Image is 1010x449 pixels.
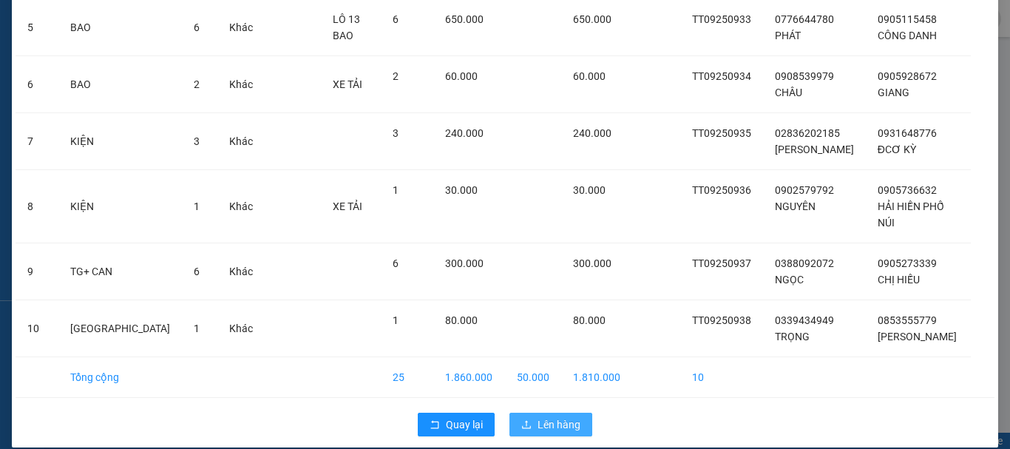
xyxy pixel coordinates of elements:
[521,419,532,431] span: upload
[446,416,483,433] span: Quay lại
[878,13,937,25] span: 0905115458
[878,257,937,269] span: 0905273339
[418,413,495,436] button: rollbackQuay lại
[878,70,937,82] span: 0905928672
[141,30,260,48] div: ĐCƠ HUY
[194,135,200,147] span: 3
[573,184,606,196] span: 30.000
[878,184,937,196] span: 0905736632
[58,170,182,243] td: KIỆN
[58,357,182,398] td: Tổng cộng
[692,257,751,269] span: TT09250937
[445,13,484,25] span: 650.000
[878,30,937,41] span: CÔNG DANH
[58,113,182,170] td: KIỆN
[445,314,478,326] span: 80.000
[141,48,260,69] div: 0935850888
[775,87,802,98] span: CHÂU
[573,13,611,25] span: 650.000
[430,419,440,431] span: rollback
[505,357,561,398] td: 50.000
[139,95,262,116] div: 50.000
[445,70,478,82] span: 60.000
[333,200,362,212] span: XE TẢI
[573,257,611,269] span: 300.000
[775,184,834,196] span: 0902579792
[878,314,937,326] span: 0853555779
[141,13,260,30] div: VP Đắk Hà
[878,274,920,286] span: CHỊ HIẾU
[393,127,399,139] span: 3
[775,274,804,286] span: NGỌC
[692,13,751,25] span: TT09250933
[139,99,160,115] span: CC :
[217,170,265,243] td: Khác
[393,314,399,326] span: 1
[445,127,484,139] span: 240.000
[509,413,592,436] button: uploadLên hàng
[393,13,399,25] span: 6
[573,70,606,82] span: 60.000
[692,127,751,139] span: TT09250935
[217,300,265,357] td: Khác
[692,184,751,196] span: TT09250936
[194,323,200,334] span: 1
[878,200,944,229] span: HẢI HIỀN PHỐ NÚI
[141,14,177,30] span: Nhận:
[775,200,816,212] span: NGUYÊN
[775,257,834,269] span: 0388092072
[13,48,131,66] div: HƯNG THẠNH
[13,14,35,30] span: Gửi:
[573,127,611,139] span: 240.000
[217,243,265,300] td: Khác
[775,331,810,342] span: TRỌNG
[194,200,200,212] span: 1
[445,184,478,196] span: 30.000
[194,266,200,277] span: 6
[16,300,58,357] td: 10
[58,56,182,113] td: BAO
[538,416,580,433] span: Lên hàng
[393,184,399,196] span: 1
[878,144,916,155] span: ĐCƠ KỲ
[878,331,957,342] span: [PERSON_NAME]
[878,127,937,139] span: 0931648776
[16,170,58,243] td: 8
[561,357,632,398] td: 1.810.000
[692,70,751,82] span: TT09250934
[775,314,834,326] span: 0339434949
[775,144,854,155] span: [PERSON_NAME]
[333,78,362,90] span: XE TẢI
[16,56,58,113] td: 6
[775,127,840,139] span: 02836202185
[58,300,182,357] td: [GEOGRAPHIC_DATA]
[194,21,200,33] span: 6
[775,30,801,41] span: PHÁT
[217,113,265,170] td: Khác
[878,87,909,98] span: GIANG
[194,78,200,90] span: 2
[433,357,505,398] td: 1.860.000
[333,13,360,41] span: LÔ 13 BAO
[16,113,58,170] td: 7
[445,257,484,269] span: 300.000
[573,314,606,326] span: 80.000
[58,243,182,300] td: TG+ CAN
[13,13,131,48] div: VP [PERSON_NAME]
[16,243,58,300] td: 9
[381,357,433,398] td: 25
[680,357,763,398] td: 10
[775,70,834,82] span: 0908539979
[775,13,834,25] span: 0776644780
[692,314,751,326] span: TT09250938
[393,257,399,269] span: 6
[13,66,131,87] div: 0888999816
[217,56,265,113] td: Khác
[393,70,399,82] span: 2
